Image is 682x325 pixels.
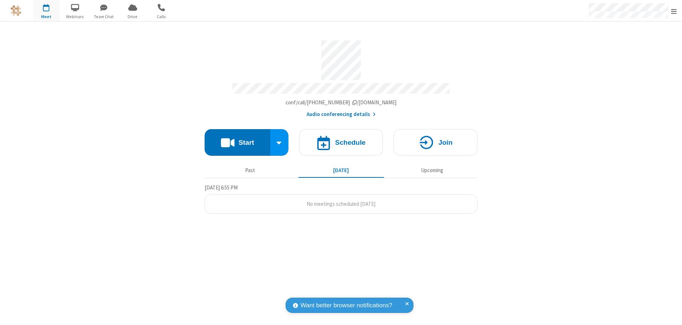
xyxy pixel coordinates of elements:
[33,13,60,20] span: Meet
[438,139,453,146] h4: Join
[301,301,392,310] span: Want better browser notifications?
[205,184,238,191] span: [DATE] 6:55 PM
[148,13,175,20] span: Calls
[307,110,376,119] button: Audio conferencing details
[389,164,475,177] button: Upcoming
[205,129,270,156] button: Start
[270,129,289,156] div: Start conference options
[299,129,383,156] button: Schedule
[307,200,375,207] span: No meetings scheduled [DATE]
[298,164,384,177] button: [DATE]
[205,35,477,119] section: Account details
[286,99,397,106] span: Copy my meeting room link
[11,5,21,16] img: QA Selenium DO NOT DELETE OR CHANGE
[119,13,146,20] span: Drive
[394,129,477,156] button: Join
[62,13,88,20] span: Webinars
[91,13,117,20] span: Team Chat
[207,164,293,177] button: Past
[335,139,366,146] h4: Schedule
[238,139,254,146] h4: Start
[205,183,477,214] section: Today's Meetings
[286,99,397,107] button: Copy my meeting room linkCopy my meeting room link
